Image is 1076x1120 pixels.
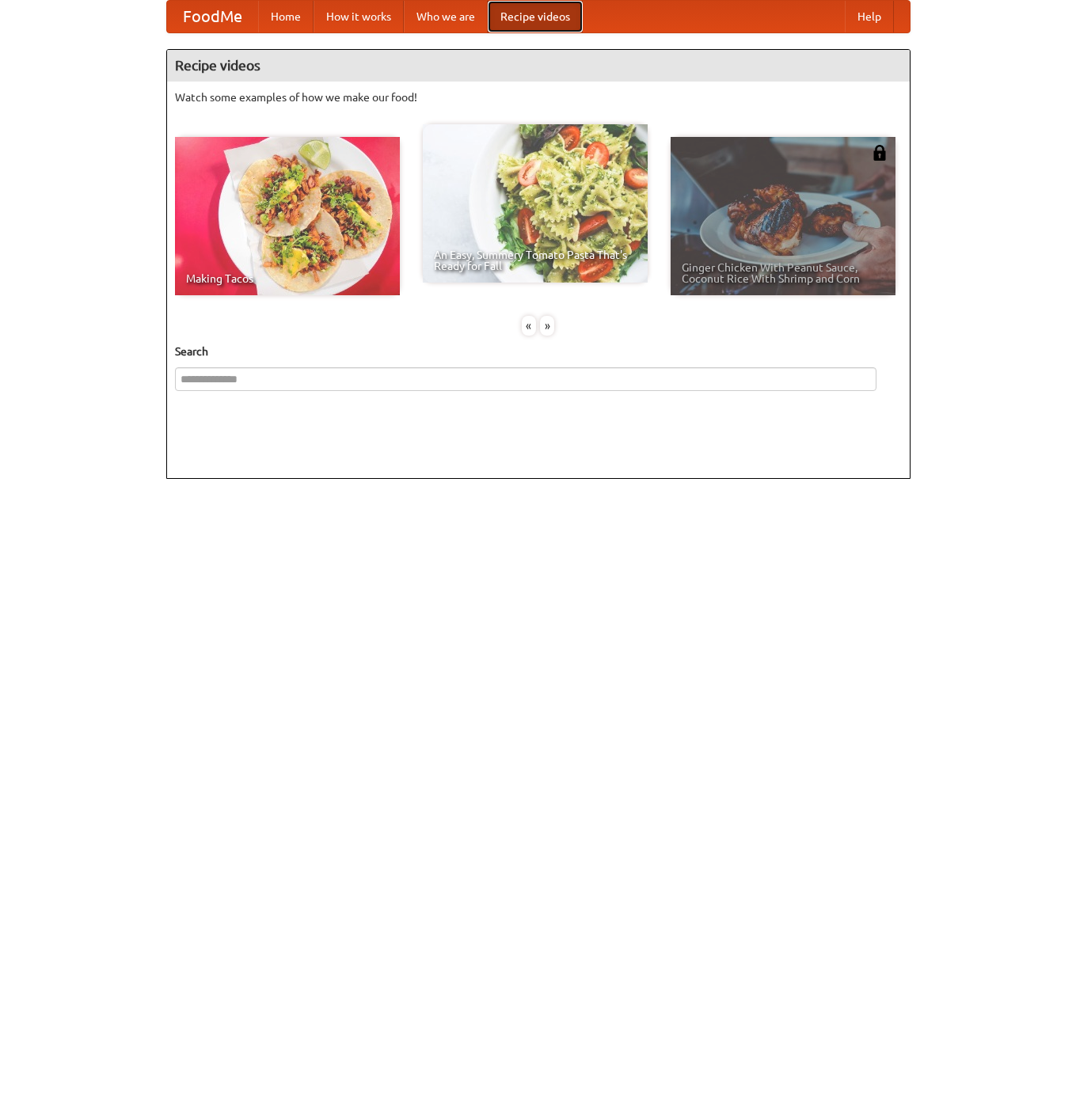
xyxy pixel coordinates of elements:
a: Home [258,1,314,32]
span: Making Tacos [186,273,389,284]
a: Help [845,1,894,32]
span: An Easy, Summery Tomato Pasta That's Ready for Fall [434,249,637,271]
p: Watch some examples of how we make our food! [175,89,902,105]
img: 483408.png [872,145,888,161]
a: How it works [314,1,404,32]
div: « [522,316,536,336]
a: Recipe videos [488,1,583,32]
a: Who we are [404,1,488,32]
div: » [540,316,554,336]
a: FoodMe [167,1,258,32]
a: An Easy, Summery Tomato Pasta That's Ready for Fall [423,124,648,283]
h5: Search [175,344,902,359]
a: Making Tacos [175,137,400,295]
h4: Recipe videos [167,50,910,82]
